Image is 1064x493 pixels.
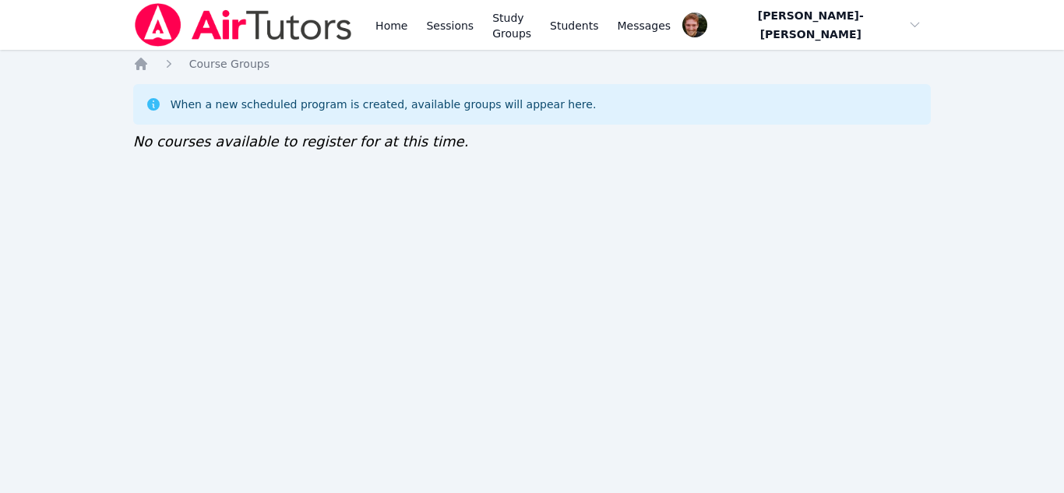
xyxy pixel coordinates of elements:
a: Course Groups [189,56,270,72]
nav: Breadcrumb [133,56,932,72]
span: Course Groups [189,58,270,70]
div: When a new scheduled program is created, available groups will appear here. [171,97,597,112]
span: No courses available to register for at this time. [133,133,469,150]
span: Messages [618,18,671,33]
img: Air Tutors [133,3,354,47]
